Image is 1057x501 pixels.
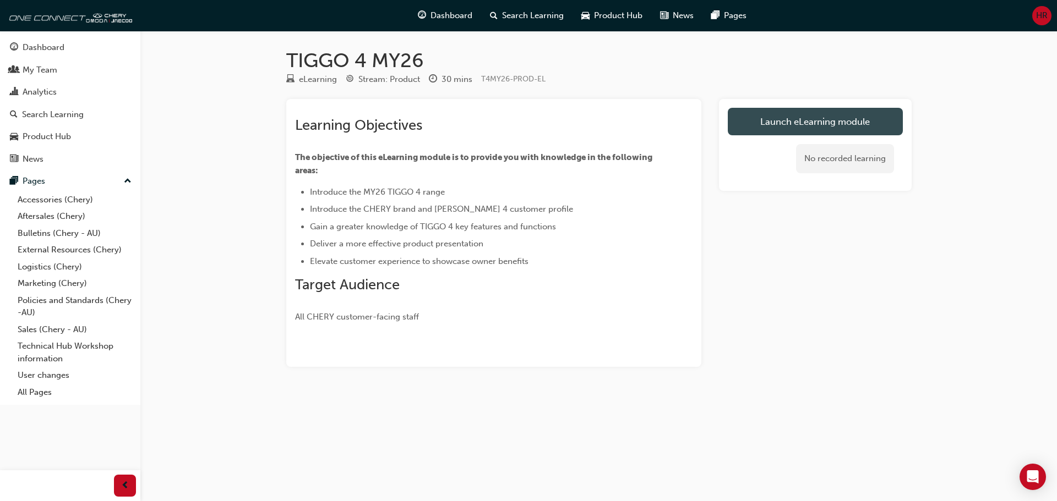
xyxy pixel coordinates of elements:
span: All CHERY customer-facing staff [295,312,419,322]
span: target-icon [346,75,354,85]
span: people-icon [10,65,18,75]
div: Search Learning [22,108,84,121]
span: Gain a greater knowledge of TIGGO 4 key features and functions [310,222,556,232]
a: Marketing (Chery) [13,275,136,292]
span: pages-icon [711,9,720,23]
a: Aftersales (Chery) [13,208,136,225]
button: HR [1032,6,1051,25]
a: Launch eLearning module [728,108,903,135]
a: External Resources (Chery) [13,241,136,258]
h1: TIGGO 4 MY26 [286,48,912,73]
span: car-icon [10,132,18,142]
span: Introduce the CHERY brand and [PERSON_NAME] 4 customer profile [310,204,573,214]
span: chart-icon [10,87,18,97]
a: car-iconProduct Hub [573,4,651,27]
div: Pages [23,175,45,188]
span: news-icon [660,9,668,23]
a: Sales (Chery - AU) [13,321,136,338]
div: Analytics [23,86,57,98]
span: pages-icon [10,177,18,186]
button: Pages [4,171,136,191]
span: Target Audience [295,276,400,293]
span: Dashboard [431,9,472,22]
a: User changes [13,367,136,384]
div: Dashboard [23,41,64,54]
a: Analytics [4,82,136,102]
span: HR [1036,9,1048,22]
div: Duration [429,73,472,86]
span: search-icon [10,110,18,120]
a: Logistics (Chery) [13,258,136,276]
div: Open Intercom Messenger [1020,464,1046,490]
span: Learning resource code [481,74,546,84]
div: My Team [23,64,57,76]
span: news-icon [10,155,18,164]
span: up-icon [124,174,132,189]
div: No recorded learning [796,144,894,173]
span: Search Learning [502,9,564,22]
div: eLearning [299,73,337,86]
div: 30 mins [442,73,472,86]
a: Technical Hub Workshop information [13,338,136,367]
div: Product Hub [23,130,71,143]
div: Stream [346,73,420,86]
div: Stream: Product [358,73,420,86]
a: All Pages [13,384,136,401]
div: News [23,153,43,166]
span: Introduce the MY26 TIGGO 4 range [310,187,445,197]
span: clock-icon [429,75,437,85]
span: Product Hub [594,9,642,22]
button: DashboardMy TeamAnalyticsSearch LearningProduct HubNews [4,35,136,171]
a: pages-iconPages [702,4,755,27]
span: car-icon [581,9,590,23]
a: News [4,149,136,169]
span: search-icon [490,9,498,23]
a: Bulletins (Chery - AU) [13,225,136,242]
a: Search Learning [4,104,136,125]
a: news-iconNews [651,4,702,27]
span: learningResourceType_ELEARNING-icon [286,75,295,85]
a: My Team [4,60,136,80]
span: prev-icon [121,479,129,493]
span: Deliver a more effective product presentation [310,239,483,249]
span: guage-icon [10,43,18,53]
div: Type [286,73,337,86]
a: search-iconSearch Learning [481,4,573,27]
span: Learning Objectives [295,117,422,134]
span: The objective of this eLearning module is to provide you with knowledge in the following areas: [295,152,654,175]
img: oneconnect [6,4,132,26]
span: Pages [724,9,747,22]
a: Policies and Standards (Chery -AU) [13,292,136,321]
span: guage-icon [418,9,426,23]
a: Accessories (Chery) [13,191,136,208]
span: News [673,9,694,22]
a: Product Hub [4,126,136,147]
span: Elevate customer experience to showcase owner benefits [310,256,528,266]
a: guage-iconDashboard [409,4,481,27]
a: Dashboard [4,37,136,58]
